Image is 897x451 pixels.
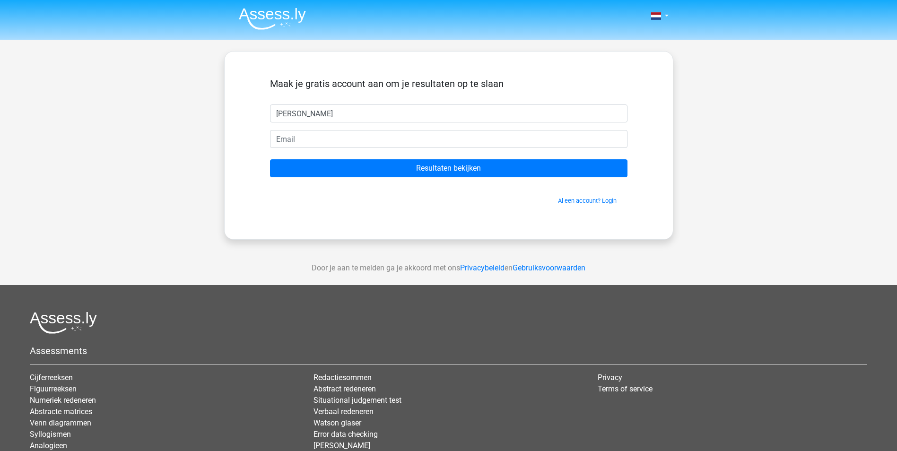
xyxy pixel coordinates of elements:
a: Error data checking [314,430,378,439]
input: Voornaam [270,104,627,122]
a: Redactiesommen [314,373,372,382]
img: Assessly logo [30,312,97,334]
h5: Assessments [30,345,867,356]
input: Resultaten bekijken [270,159,627,177]
a: Situational judgement test [314,396,401,405]
a: Syllogismen [30,430,71,439]
a: Privacy [598,373,622,382]
a: Privacybeleid [460,263,505,272]
a: Terms of service [598,384,653,393]
a: Abstract redeneren [314,384,376,393]
a: [PERSON_NAME] [314,441,370,450]
a: Gebruiksvoorwaarden [513,263,585,272]
a: Cijferreeksen [30,373,73,382]
a: Verbaal redeneren [314,407,374,416]
a: Venn diagrammen [30,418,91,427]
a: Watson glaser [314,418,361,427]
a: Abstracte matrices [30,407,92,416]
a: Figuurreeksen [30,384,77,393]
img: Assessly [239,8,306,30]
input: Email [270,130,627,148]
a: Analogieen [30,441,67,450]
a: Numeriek redeneren [30,396,96,405]
a: Al een account? Login [558,197,617,204]
h5: Maak je gratis account aan om je resultaten op te slaan [270,78,627,89]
